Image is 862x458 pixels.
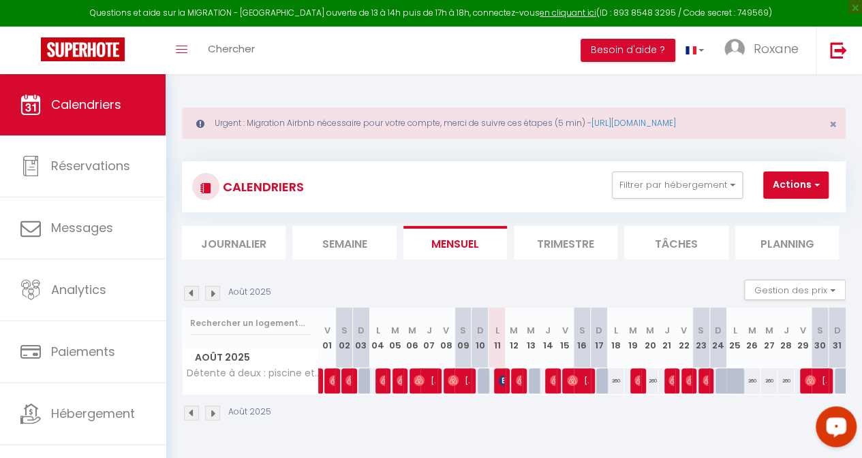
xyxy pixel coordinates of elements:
li: Tâches [624,226,728,259]
abbr: S [460,324,466,337]
p: Août 2025 [228,286,271,299]
li: Trimestre [514,226,617,259]
th: 11 [489,308,506,368]
span: [PERSON_NAME] [448,367,470,393]
th: 30 [812,308,829,368]
th: 14 [540,308,557,368]
img: Super Booking [41,37,125,61]
abbr: J [664,324,670,337]
abbr: L [733,324,737,337]
span: Chercher [208,42,255,56]
abbr: D [596,324,602,337]
span: [PERSON_NAME] [703,367,708,393]
span: [PERSON_NAME] [PERSON_NAME] [668,367,674,393]
th: 31 [829,308,846,368]
th: 05 [386,308,403,368]
span: Analytics [51,281,106,298]
abbr: D [358,324,365,337]
abbr: S [341,324,347,337]
th: 03 [352,308,369,368]
li: Mensuel [403,226,507,259]
abbr: L [614,324,618,337]
span: Réservations [51,157,130,174]
abbr: S [698,324,704,337]
th: 26 [743,308,760,368]
button: Close [829,118,837,131]
th: 28 [778,308,795,368]
abbr: V [562,324,568,337]
div: 260 [743,368,760,393]
abbr: J [783,324,788,337]
th: 23 [692,308,709,368]
th: 06 [403,308,420,368]
th: 19 [624,308,641,368]
abbr: M [408,324,416,337]
div: Urgent : Migration Airbnb nécessaire pour votre compte, merci de suivre ces étapes (5 min) - [182,108,846,139]
span: [PERSON_NAME] [805,367,827,393]
th: 09 [455,308,472,368]
th: 17 [591,308,608,368]
th: 13 [523,308,540,368]
abbr: J [427,324,432,337]
span: [PERSON_NAME] [499,367,504,393]
span: Août 2025 [183,348,318,367]
th: 25 [726,308,743,368]
a: [PERSON_NAME] [313,368,320,394]
th: 08 [437,308,455,368]
abbr: M [391,324,399,337]
th: 04 [369,308,386,368]
button: Filtrer par hébergement [612,171,743,199]
img: logout [830,42,847,59]
abbr: M [527,324,535,337]
span: × [829,116,837,133]
abbr: V [443,324,449,337]
span: Amandine Mascret [397,367,402,393]
th: 16 [574,308,591,368]
th: 15 [557,308,574,368]
abbr: D [476,324,483,337]
span: [PERSON_NAME] [329,367,335,393]
th: 29 [795,308,812,368]
th: 07 [420,308,437,368]
th: 24 [709,308,726,368]
abbr: S [817,324,823,337]
button: Gestion des prix [744,280,846,300]
abbr: V [800,324,806,337]
div: 260 [641,368,658,393]
span: [PERSON_NAME] [516,367,521,393]
span: [PERSON_NAME] [686,367,691,393]
li: Planning [735,226,839,259]
iframe: LiveChat chat widget [805,401,862,458]
abbr: M [629,324,637,337]
abbr: V [681,324,687,337]
span: [PERSON_NAME] [414,367,435,393]
abbr: S [579,324,585,337]
a: en cliquant ici [540,7,596,18]
span: Hébergement [51,405,135,422]
span: Calendriers [51,96,121,113]
li: Journalier [182,226,286,259]
th: 21 [658,308,675,368]
button: Actions [763,171,829,199]
li: Semaine [292,226,396,259]
abbr: L [376,324,380,337]
th: 20 [641,308,658,368]
abbr: D [834,324,841,337]
span: [PERSON_NAME] [550,367,555,393]
abbr: M [646,324,654,337]
a: Chercher [198,27,265,74]
abbr: M [510,324,518,337]
div: 260 [778,368,795,393]
abbr: V [324,324,330,337]
span: Détente à deux : piscine et spa [185,368,321,378]
abbr: J [545,324,551,337]
span: Paiements [51,343,115,360]
img: ... [724,39,745,59]
span: Thibàùt Frày [634,367,640,393]
span: Messages [51,219,113,236]
a: [URL][DOMAIN_NAME] [591,117,676,129]
abbr: D [715,324,722,337]
abbr: M [765,324,773,337]
h3: CALENDRIERS [219,171,304,202]
th: 02 [335,308,352,368]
